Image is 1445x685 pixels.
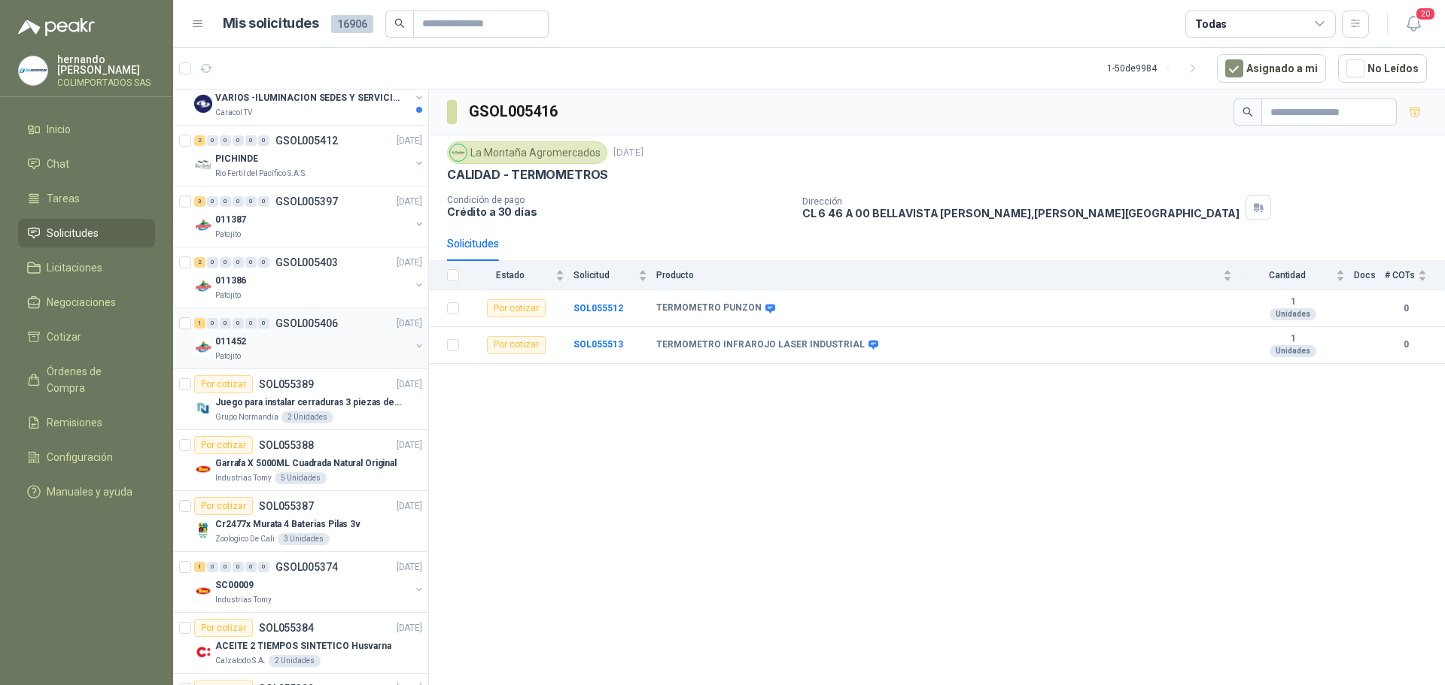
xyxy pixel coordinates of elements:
[47,363,141,396] span: Órdenes de Compra
[194,135,205,146] div: 2
[258,318,269,329] div: 0
[194,436,253,454] div: Por cotizar
[469,100,560,123] h3: GSOL005416
[215,107,252,119] p: Caracol TV
[1195,16,1227,32] div: Todas
[258,257,269,268] div: 0
[215,655,266,667] p: Calzatodo S.A.
[275,257,338,268] p: GSOL005403
[18,408,155,437] a: Remisiones
[656,302,762,314] b: TERMOMETRO PUNZON
[57,54,155,75] p: hernando [PERSON_NAME]
[47,259,102,276] span: Licitaciones
[245,135,257,146] div: 0
[275,472,327,484] div: 5 Unidades
[194,460,212,478] img: Company Logo
[223,13,319,35] h1: Mis solicitudes
[1241,270,1333,280] span: Cantidad
[215,578,254,593] p: SC00009
[1415,7,1436,21] span: 20
[233,318,244,329] div: 0
[1241,296,1345,308] b: 1
[397,499,422,514] p: [DATE]
[447,195,790,205] p: Condición de pago
[215,350,241,362] p: Patojito
[802,207,1240,220] p: CL 6 46 A 00 BELLAVISTA [PERSON_NAME] , [PERSON_NAME][GEOGRAPHIC_DATA]
[233,135,244,146] div: 0
[447,235,499,252] div: Solicitudes
[18,323,155,351] a: Cotizar
[397,560,422,574] p: [DATE]
[18,443,155,471] a: Configuración
[656,270,1220,280] span: Producto
[194,95,212,113] img: Company Logo
[47,329,81,345] span: Cotizar
[194,375,253,393] div: Por cotizar
[1241,261,1354,290] th: Cantidad
[802,196,1240,207] p: Dirección
[397,438,422,453] p: [DATE]
[215,639,391,653] p: ACEITE 2 TIEMPOS SINTETICO Husvarna
[215,274,246,288] p: 011386
[194,643,212,661] img: Company Logo
[18,219,155,247] a: Solicitudes
[47,190,80,207] span: Tareas
[207,135,218,146] div: 0
[259,501,314,511] p: SOL055387
[245,562,257,572] div: 0
[18,357,155,402] a: Órdenes de Compra
[173,369,428,430] a: Por cotizarSOL055389[DATE] Company LogoJuego para instalar cerraduras 3 piezas de acero al carbon...
[194,582,212,600] img: Company Logo
[275,135,338,146] p: GSOL005412
[47,156,69,172] span: Chat
[450,144,467,161] img: Company Logo
[1270,345,1316,357] div: Unidades
[269,655,321,667] div: 2 Unidades
[220,562,231,572] div: 0
[215,396,403,410] p: Juego para instalar cerraduras 3 piezas de acero al carbono - Pretul
[487,299,546,317] div: Por cotizar
[194,192,425,241] a: 3 0 0 0 0 0 GSOL005397[DATE] Company Logo011387Patojito
[220,257,231,268] div: 0
[397,134,422,148] p: [DATE]
[47,121,71,138] span: Inicio
[258,196,269,207] div: 0
[215,335,246,349] p: 011452
[1107,56,1205,80] div: 1 - 50 de 9984
[573,270,635,280] span: Solicitud
[447,167,608,183] p: CALIDAD - TERMOMETROS
[1354,261,1385,290] th: Docs
[215,152,258,166] p: PICHINDE
[1385,261,1445,290] th: # COTs
[258,135,269,146] div: 0
[173,491,428,552] a: Por cotizarSOL055387[DATE] Company LogoCr2477x Murata 4 Baterias Pilas 3vZoologico De Cali3 Unidades
[194,338,212,356] img: Company Logo
[245,196,257,207] div: 0
[215,533,275,545] p: Zoologico De Cali
[18,477,155,506] a: Manuales y ayuda
[573,339,623,350] a: SOL055513
[215,472,272,484] p: Industrias Tomy
[397,621,422,635] p: [DATE]
[194,314,425,362] a: 1 0 0 0 0 0 GSOL005406[DATE] Company Logo011452Patojito
[275,562,338,572] p: GSOL005374
[397,195,422,209] p: [DATE]
[275,318,338,329] p: GSOL005406
[331,15,373,33] span: 16906
[1400,11,1427,38] button: 20
[47,414,102,431] span: Remisiones
[18,115,155,144] a: Inicio
[259,623,314,633] p: SOL055384
[215,91,403,105] p: VARIOS -ILUMINACION SEDES Y SERVICIOS
[215,517,360,532] p: Cr2477x Murata 4 Baterias Pilas 3v
[278,533,330,545] div: 3 Unidades
[258,562,269,572] div: 0
[220,196,231,207] div: 0
[194,277,212,296] img: Company Logo
[215,229,241,241] p: Patojito
[220,135,231,146] div: 0
[233,562,244,572] div: 0
[468,270,552,280] span: Estado
[259,379,314,389] p: SOL055389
